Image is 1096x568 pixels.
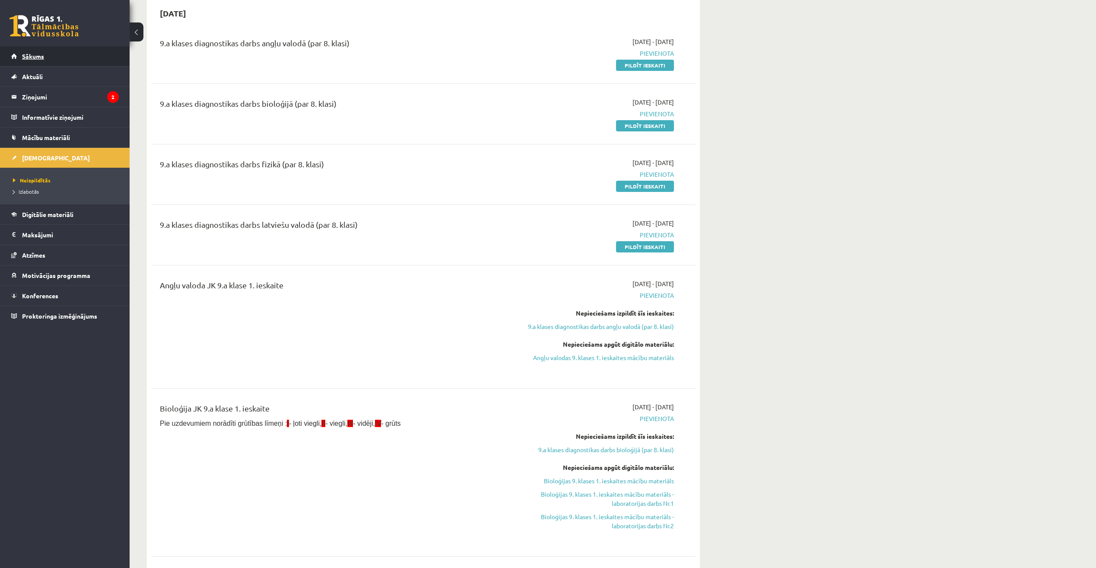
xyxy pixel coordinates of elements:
[22,225,119,245] legend: Maksājumi
[511,49,674,58] span: Pievienota
[616,120,674,131] a: Pildīt ieskaiti
[321,420,325,427] span: II
[13,177,51,184] span: Neizpildītās
[511,414,674,423] span: Pievienota
[22,134,70,141] span: Mācību materiāli
[632,279,674,288] span: [DATE] - [DATE]
[511,512,674,530] a: Bioloģijas 9. klases 1. ieskaites mācību materiāls - laboratorijas darbs Nr.2
[511,291,674,300] span: Pievienota
[11,148,119,168] a: [DEMOGRAPHIC_DATA]
[22,211,73,218] span: Digitālie materiāli
[22,292,58,300] span: Konferences
[11,225,119,245] a: Maksājumi
[632,98,674,107] span: [DATE] - [DATE]
[22,154,90,162] span: [DEMOGRAPHIC_DATA]
[160,420,401,427] span: Pie uzdevumiem norādīti grūtības līmeņi : - ļoti viegli, - viegli, - vidēji, - grūts
[11,107,119,127] a: Informatīvie ziņojumi
[22,52,44,60] span: Sākums
[160,37,498,53] div: 9.a klases diagnostikas darbs angļu valodā (par 8. klasi)
[616,241,674,252] a: Pildīt ieskaiti
[151,3,195,23] h2: [DATE]
[160,158,498,174] div: 9.a klases diagnostikas darbs fizikā (par 8. klasi)
[22,271,90,279] span: Motivācijas programma
[13,188,121,195] a: Izlabotās
[22,312,97,320] span: Proktoringa izmēģinājums
[347,420,353,427] span: III
[511,353,674,362] a: Angļu valodas 9. klases 1. ieskaites mācību materiāls
[13,188,39,195] span: Izlabotās
[616,60,674,71] a: Pildīt ieskaiti
[511,230,674,239] span: Pievienota
[22,87,119,107] legend: Ziņojumi
[511,432,674,441] div: Nepieciešams izpildīt šīs ieskaites:
[22,107,119,127] legend: Informatīvie ziņojumi
[160,219,498,235] div: 9.a klases diagnostikas darbs latviešu valodā (par 8. klasi)
[13,176,121,184] a: Neizpildītās
[511,445,674,454] a: 9.a klases diagnostikas darbs bioloģijā (par 8. klasi)
[10,15,79,37] a: Rīgas 1. Tālmācības vidusskola
[160,279,498,295] div: Angļu valoda JK 9.a klase 1. ieskaite
[22,251,45,259] span: Atzīmes
[160,98,498,114] div: 9.a klases diagnostikas darbs bioloģijā (par 8. klasi)
[511,476,674,485] a: Bioloģijas 9. klases 1. ieskaites mācību materiāls
[511,322,674,331] a: 9.a klases diagnostikas darbs angļu valodā (par 8. klasi)
[22,73,43,80] span: Aktuāli
[511,490,674,508] a: Bioloģijas 9. klases 1. ieskaites mācību materiāls - laboratorijas darbs Nr.1
[11,245,119,265] a: Atzīmes
[375,420,381,427] span: IV
[11,87,119,107] a: Ziņojumi2
[160,402,498,418] div: Bioloģija JK 9.a klase 1. ieskaite
[511,309,674,318] div: Nepieciešams izpildīt šīs ieskaites:
[11,128,119,147] a: Mācību materiāli
[11,265,119,285] a: Motivācijas programma
[511,109,674,118] span: Pievienota
[11,46,119,66] a: Sākums
[287,420,289,427] span: I
[511,463,674,472] div: Nepieciešams apgūt digitālo materiālu:
[11,67,119,86] a: Aktuāli
[616,181,674,192] a: Pildīt ieskaiti
[107,91,119,103] i: 2
[632,402,674,412] span: [DATE] - [DATE]
[632,37,674,46] span: [DATE] - [DATE]
[11,204,119,224] a: Digitālie materiāli
[632,158,674,167] span: [DATE] - [DATE]
[632,219,674,228] span: [DATE] - [DATE]
[511,340,674,349] div: Nepieciešams apgūt digitālo materiālu:
[11,286,119,306] a: Konferences
[511,170,674,179] span: Pievienota
[11,306,119,326] a: Proktoringa izmēģinājums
